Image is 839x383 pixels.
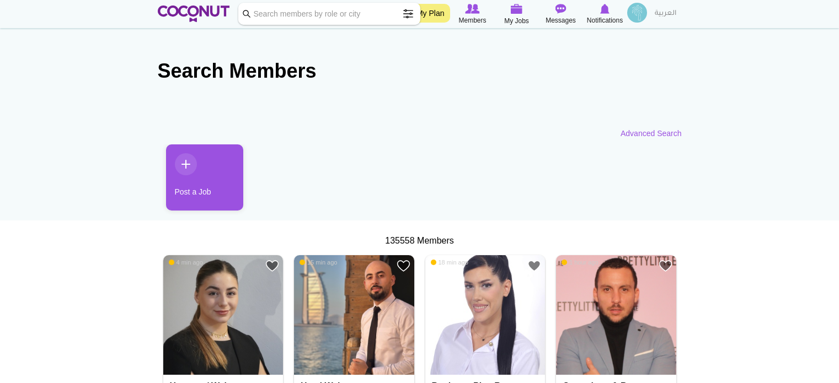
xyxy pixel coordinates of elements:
img: Browse Members [465,4,479,14]
img: My Jobs [511,4,523,14]
a: My Plan [411,4,450,23]
span: 15 min ago [300,258,337,266]
a: Browse Members Members [451,3,495,26]
input: Search members by role or city [238,3,420,25]
img: Messages [555,4,567,14]
a: Advanced Search [621,128,682,139]
span: 4 min ago [169,258,203,266]
span: Members [458,15,486,26]
a: Add to Favourites [527,259,541,273]
a: Add to Favourites [397,259,410,273]
li: 1 / 1 [158,144,235,219]
a: Add to Favourites [265,259,279,273]
span: Notifications [587,15,623,26]
a: Notifications Notifications [583,3,627,26]
div: 135558 Members [158,235,682,247]
a: Messages Messages [539,3,583,26]
a: Add to Favourites [659,259,672,273]
span: Messages [546,15,576,26]
a: My Jobs My Jobs [495,3,539,26]
span: 18 min ago [431,258,468,266]
a: Post a Job [166,144,243,211]
a: العربية [649,3,682,25]
span: 1 hour ago [562,258,598,266]
img: Notifications [600,4,610,14]
span: My Jobs [504,15,529,26]
img: Home [158,6,230,22]
h2: Search Members [158,58,682,84]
